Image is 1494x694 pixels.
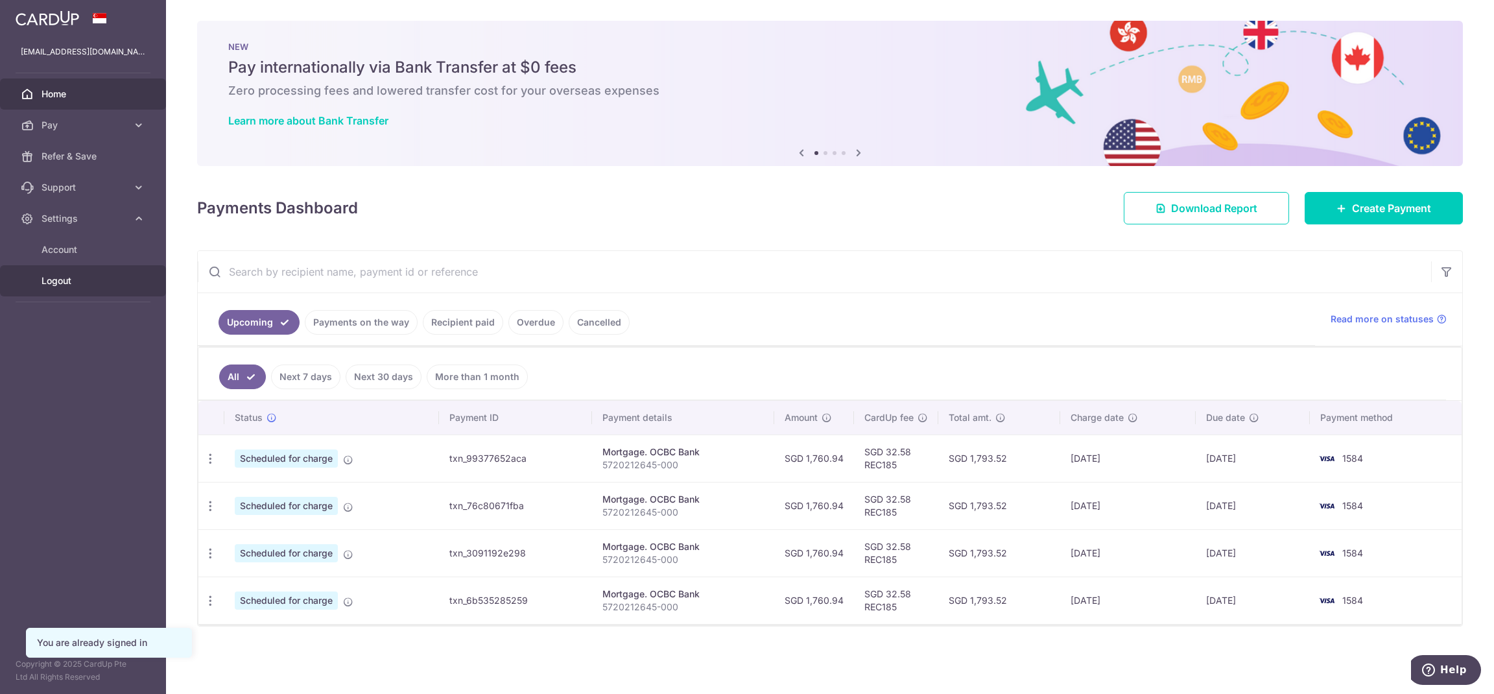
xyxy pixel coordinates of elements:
td: SGD 1,760.94 [774,529,854,577]
p: 5720212645-000 [602,506,763,519]
span: Due date [1206,411,1245,424]
td: [DATE] [1060,529,1196,577]
a: Create Payment [1305,192,1463,224]
span: 1584 [1342,500,1363,511]
td: [DATE] [1196,482,1310,529]
td: SGD 1,793.52 [938,529,1060,577]
p: 5720212645-000 [602,601,763,614]
span: Settings [41,212,127,225]
span: Download Report [1171,200,1257,216]
div: Mortgage. OCBC Bank [602,493,763,506]
img: Bank Card [1314,593,1340,608]
p: 5720212645-000 [602,459,763,472]
span: Amount [785,411,818,424]
h6: Zero processing fees and lowered transfer cost for your overseas expenses [228,83,1432,99]
a: More than 1 month [427,365,528,389]
span: Create Payment [1352,200,1431,216]
img: Bank Card [1314,498,1340,514]
td: SGD 1,793.52 [938,482,1060,529]
span: Scheduled for charge [235,544,338,562]
a: Payments on the way [305,310,418,335]
a: Recipient paid [423,310,503,335]
p: NEW [228,42,1432,52]
p: [EMAIL_ADDRESS][DOMAIN_NAME] [21,45,145,58]
td: SGD 1,793.52 [938,435,1060,482]
td: SGD 1,793.52 [938,577,1060,624]
span: 1584 [1342,595,1363,606]
span: Support [41,181,127,194]
span: Scheduled for charge [235,497,338,515]
span: Pay [41,119,127,132]
img: Bank transfer banner [197,21,1463,166]
td: [DATE] [1196,577,1310,624]
td: txn_76c80671fba [439,482,592,529]
h5: Pay internationally via Bank Transfer at $0 fees [228,57,1432,78]
span: Scheduled for charge [235,449,338,468]
span: 1584 [1342,547,1363,558]
a: Upcoming [219,310,300,335]
h4: Payments Dashboard [197,197,358,220]
td: SGD 32.58 REC185 [854,435,938,482]
td: [DATE] [1196,529,1310,577]
td: [DATE] [1060,482,1196,529]
span: Charge date [1071,411,1124,424]
a: Learn more about Bank Transfer [228,114,388,127]
div: You are already signed in [37,636,181,649]
td: [DATE] [1060,577,1196,624]
td: SGD 1,760.94 [774,435,854,482]
td: [DATE] [1060,435,1196,482]
a: Next 7 days [271,365,340,389]
img: CardUp [16,10,79,26]
span: Total amt. [949,411,991,424]
p: 5720212645-000 [602,553,763,566]
span: 1584 [1342,453,1363,464]
img: Bank Card [1314,545,1340,561]
td: [DATE] [1196,435,1310,482]
span: Scheduled for charge [235,592,338,610]
td: SGD 1,760.94 [774,482,854,529]
iframe: Opens a widget where you can find more information [1411,655,1481,688]
div: Mortgage. OCBC Bank [602,540,763,553]
th: Payment ID [439,401,592,435]
th: Payment method [1310,401,1462,435]
a: All [219,365,266,389]
td: SGD 1,760.94 [774,577,854,624]
span: Home [41,88,127,101]
td: txn_99377652aca [439,435,592,482]
td: txn_6b535285259 [439,577,592,624]
td: SGD 32.58 REC185 [854,529,938,577]
span: CardUp fee [864,411,914,424]
td: txn_3091192e298 [439,529,592,577]
input: Search by recipient name, payment id or reference [198,251,1431,293]
img: Bank Card [1314,451,1340,466]
span: Refer & Save [41,150,127,163]
div: Mortgage. OCBC Bank [602,446,763,459]
a: Download Report [1124,192,1289,224]
a: Cancelled [569,310,630,335]
span: Account [41,243,127,256]
td: SGD 32.58 REC185 [854,482,938,529]
a: Overdue [508,310,563,335]
div: Mortgage. OCBC Bank [602,588,763,601]
a: Next 30 days [346,365,421,389]
span: Status [235,411,263,424]
span: Logout [41,274,127,287]
span: Read more on statuses [1331,313,1434,326]
th: Payment details [592,401,774,435]
td: SGD 32.58 REC185 [854,577,938,624]
a: Read more on statuses [1331,313,1447,326]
